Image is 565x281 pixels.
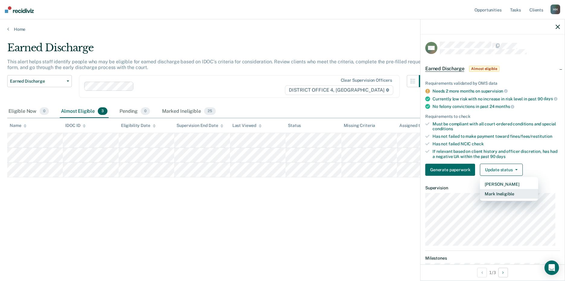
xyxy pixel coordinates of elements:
div: Status [288,123,301,128]
span: 25 [204,107,216,115]
span: 0 [141,107,150,115]
div: Last Viewed [232,123,262,128]
button: Next Opportunity [498,268,508,277]
div: Marked Ineligible [161,105,217,118]
a: Home [7,27,558,32]
span: Almost eligible [469,66,499,72]
div: IDOC ID [65,123,86,128]
div: H H [551,5,560,14]
div: Pending [118,105,151,118]
span: check [472,141,484,146]
div: Requirements to check [425,114,560,119]
div: Open Intercom Messenger [544,260,559,275]
a: Navigate to form link [425,164,477,176]
div: Needs 2 more months on supervision [433,88,560,94]
button: [PERSON_NAME] [480,179,538,189]
div: Almost Eligible [60,105,109,118]
div: Missing Criteria [344,123,375,128]
span: days [496,154,505,159]
button: Update status [480,164,522,176]
div: No felony convictions in past 24 [433,104,560,109]
div: If relevant based on client history and officer discretion, has had a negative UA within the past 90 [433,149,560,159]
span: fines/fees/restitution [510,134,552,139]
div: Supervision End Date [177,123,223,128]
img: Recidiviz [5,6,34,13]
span: months [495,104,514,109]
dt: Supervision [425,185,560,191]
dt: Milestones [425,256,560,261]
p: This alert helps staff identify people who may be eligible for earned discharge based on IDOC’s c... [7,59,425,70]
span: 0 [40,107,49,115]
span: Earned Discharge [10,79,64,84]
div: Eligibility Date [121,123,156,128]
div: Must be compliant with all court-ordered conditions and special [433,122,560,132]
span: conditions [433,126,453,131]
button: Generate paperwork [425,164,475,176]
div: Earned DischargeAlmost eligible [420,59,565,78]
button: Mark Ineligible [480,189,538,199]
div: Has not failed to make payment toward [433,134,560,139]
span: 3 [98,107,107,115]
span: Earned Discharge [425,66,464,72]
div: Assigned to [399,123,428,128]
div: Name [10,123,27,128]
div: Clear supervision officers [341,78,392,83]
div: Earned Discharge [7,42,431,59]
div: Has not failed NCIC [433,141,560,147]
button: Previous Opportunity [477,268,487,277]
span: days [544,96,557,101]
div: Requirements validated by OMS data [425,81,560,86]
div: Eligible Now [7,105,50,118]
div: Currently low risk with no increase in risk level in past 90 [433,96,560,102]
span: DISTRICT OFFICE 4, [GEOGRAPHIC_DATA] [285,85,393,95]
div: 1 / 3 [420,264,565,280]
